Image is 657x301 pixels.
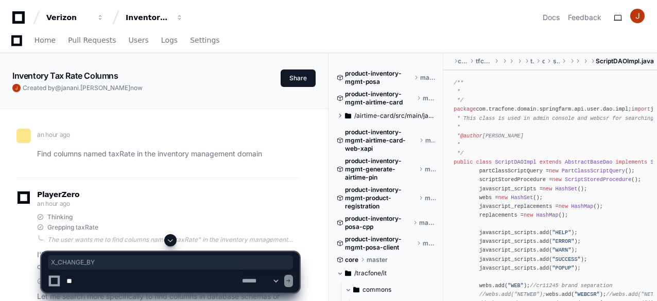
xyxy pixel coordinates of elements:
[419,219,436,227] span: master
[55,84,61,92] span: @
[630,9,645,23] img: ACg8ocJ4YYGVzPJmCBJXjVBO6y9uQl7Pwsjj0qszvW3glTrzzpda8g=s96-c
[524,212,533,218] span: new
[345,128,417,153] span: product-inventory-mgmt-airtime-card-web-xapi
[530,57,534,65] span: tracfone
[425,194,436,202] span: master
[37,148,299,160] p: Find columns named taxRate in the inventory management domain
[542,57,545,65] span: domain
[596,57,654,65] span: ScriptDAOImpl.java
[34,29,56,52] a: Home
[454,159,473,165] span: public
[568,12,601,23] button: Feedback
[190,37,219,43] span: Settings
[345,90,414,107] span: product-inventory-mgmt-airtime-card
[12,70,118,81] app-text-character-animate: Inventory Tax Rate Columns
[61,84,130,92] span: janani.[PERSON_NAME]
[616,159,648,165] span: implements
[420,74,436,82] span: master
[68,37,116,43] span: Pull Requests
[129,37,149,43] span: Users
[552,229,571,236] span: "HELP"
[624,267,652,295] iframe: Open customer support
[130,84,143,92] span: now
[37,200,70,207] span: an hour ago
[129,29,149,52] a: Users
[47,223,98,232] span: Grepping taxRate
[543,186,552,192] span: new
[540,159,562,165] span: extends
[498,194,508,201] span: new
[549,168,558,174] span: new
[34,37,56,43] span: Home
[122,8,187,27] button: Inventory Management
[556,186,578,192] span: HashSet
[631,106,650,112] span: import
[425,165,436,173] span: master
[454,106,476,112] span: package
[458,57,468,65] span: core-services
[565,159,612,165] span: AbstractBaseDao
[354,112,436,120] span: /airtime-card/src/main/java/com/tracfone/airtime/card/constant
[23,84,143,92] span: Created by
[543,12,560,23] a: Docs
[161,37,178,43] span: Logs
[68,29,116,52] a: Pull Requests
[345,215,411,231] span: product-inventory-posa-cpp
[42,8,108,27] button: Verizon
[345,186,417,210] span: product-inventory-mgmt-product-registration
[460,133,482,139] span: @author
[337,108,436,124] button: /airtime-card/src/main/java/com/tracfone/airtime/card/constant
[190,29,219,52] a: Settings
[51,258,290,267] span: X_CHANGE_BY
[423,94,436,102] span: master
[495,159,536,165] span: ScriptDAOImpl
[47,213,73,221] span: Thinking
[571,203,593,209] span: HashMap
[552,176,561,183] span: new
[511,194,533,201] span: HashSet
[562,168,625,174] span: PartClassScriptQuery
[345,110,351,122] svg: Directory
[565,176,631,183] span: ScriptStoredProcedure
[425,136,436,145] span: master
[476,57,492,65] span: tfcommon-core-dao
[476,159,492,165] span: class
[12,84,21,92] img: ACg8ocJ4YYGVzPJmCBJXjVBO6y9uQl7Pwsjj0qszvW3glTrzzpda8g=s96-c
[345,157,417,182] span: product-inventory-mgmt-generate-airtime-pin
[37,191,79,198] span: PlayerZero
[345,69,412,86] span: product-inventory-mgmt-posa
[537,212,559,218] span: HashMap
[559,203,568,209] span: new
[553,57,560,65] span: springfarm
[126,12,170,23] div: Inventory Management
[161,29,178,52] a: Logs
[281,69,316,87] button: Share
[46,12,91,23] div: Verizon
[37,131,70,138] span: an hour ago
